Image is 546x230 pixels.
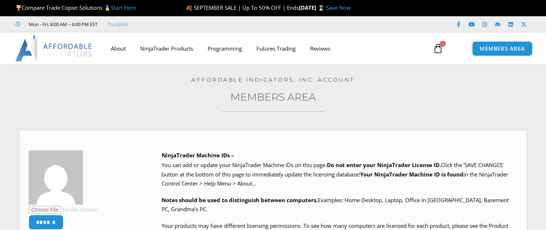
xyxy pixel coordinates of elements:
b: Do not enter your NinjaTrader License ID. [327,161,441,169]
nav: Menu [104,40,426,57]
strong: [DATE] ⌛ [299,4,326,11]
span: 0 [440,41,446,47]
span: 🍂 SEPTEMBER SALE | Up To 50% OFF | Ends [186,4,299,11]
span: MEMBERS AREA [480,46,525,51]
a: Futures Trading [249,40,303,57]
strong: Notes should be used to distinguish between computers. [162,196,318,204]
b: NinjaTrader Machine IDs – [162,152,234,159]
span: Mon - Fri: 8:00 AM – 6:00 PM EST [27,20,97,29]
a: About [104,40,133,57]
span: Examples: Home Desktop, Laptop, Office In [GEOGRAPHIC_DATA], Basement PC, Grandma’s PC. [162,196,509,213]
span: Click the ‘SAVE CHANGES’ button at the bottom of this page to immediately update the licensing da... [162,161,508,187]
a: Reviews [303,40,338,57]
a: Start Here [111,4,136,11]
a: Affordable Indicators, Inc. Account [191,76,355,83]
a: Trustpilot [108,20,129,29]
strong: Your NinjaTrader Machine ID is found [360,171,463,178]
a: MEMBERS AREA [472,41,533,56]
a: NinjaTrader Products [133,40,200,57]
img: LogoAI | Affordable Indicators – NinjaTrader [15,35,93,61]
a: Programming [200,40,249,57]
a: 0 [422,38,454,59]
a: Members Area [230,91,316,103]
img: 🏆 [16,5,21,10]
a: Save Now [326,4,351,11]
span: You can add or update your NinjaTrader Machine IDs on this page. [162,161,327,169]
span: Compare Trade Copier Solutions 🥇 [16,4,136,11]
img: be8f7a8745d1b2fce09582e0b0d1a683e5e54fd68a1b7a6f24868e478e14bf26 [29,150,83,205]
